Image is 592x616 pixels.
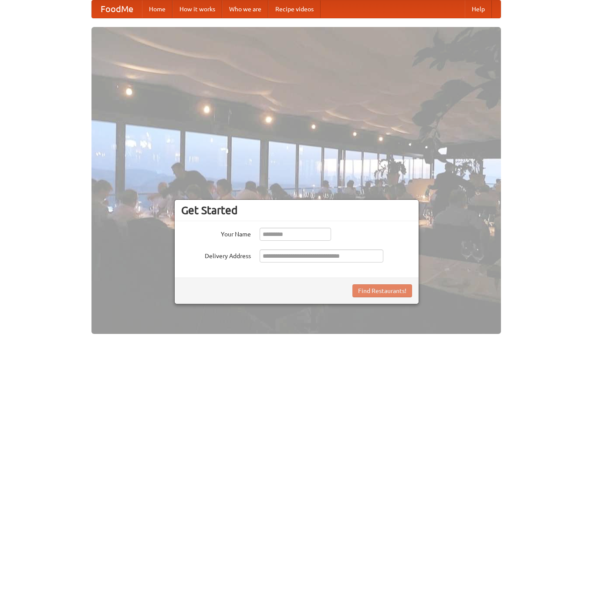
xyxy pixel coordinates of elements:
[181,249,251,260] label: Delivery Address
[142,0,173,18] a: Home
[181,204,412,217] h3: Get Started
[268,0,321,18] a: Recipe videos
[465,0,492,18] a: Help
[173,0,222,18] a: How it works
[222,0,268,18] a: Who we are
[92,0,142,18] a: FoodMe
[352,284,412,297] button: Find Restaurants!
[181,228,251,239] label: Your Name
